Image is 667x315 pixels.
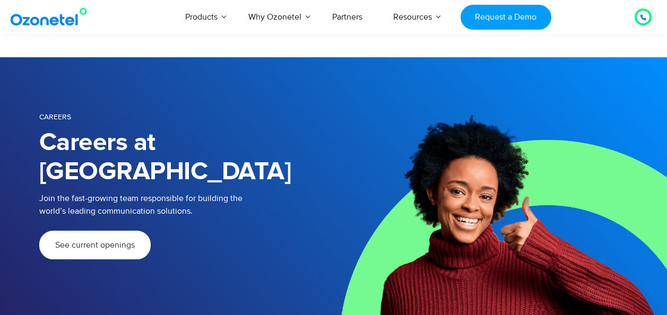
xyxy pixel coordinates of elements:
[39,112,71,121] span: Careers
[39,128,334,187] h1: Careers at [GEOGRAPHIC_DATA]
[39,231,151,259] a: See current openings
[39,192,318,217] p: Join the fast-growing team responsible for building the world’s leading communication solutions.
[55,241,135,249] span: See current openings
[461,5,551,30] a: Request a Demo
